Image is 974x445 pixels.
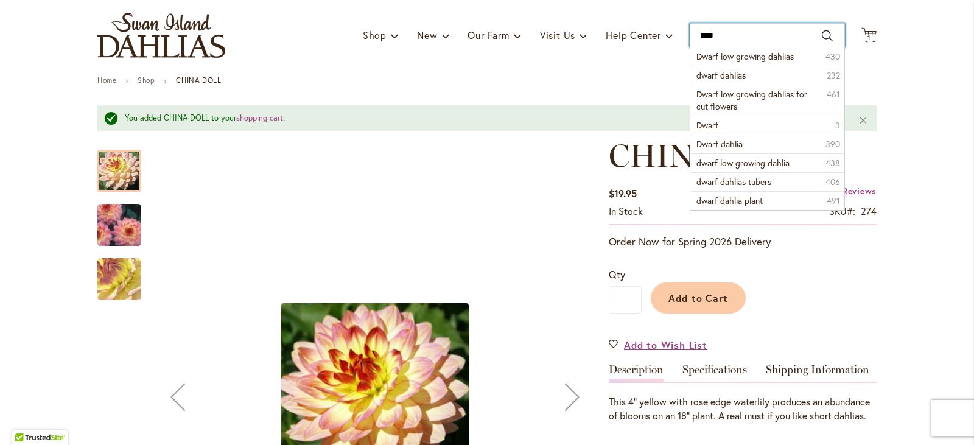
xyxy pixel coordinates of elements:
span: CHINA DOLL [609,136,811,175]
span: 390 [825,138,840,150]
span: Dwarf low growing dahlias [696,51,794,62]
span: dwarf dahlias [696,69,746,81]
a: shopping cart [236,113,283,123]
span: 232 [827,69,840,82]
img: CHINA DOLL [75,194,163,256]
div: You added CHINA DOLL to your . [125,113,840,124]
div: Detailed Product Info [609,364,877,423]
span: dwarf dahlia plant [696,195,763,206]
div: Availability [609,205,643,219]
span: Add to Cart [668,292,729,304]
span: Dwarf dahlia [696,138,743,150]
a: Specifications [682,364,747,382]
span: New [417,29,437,41]
span: Dwarf low growing dahlias for cut flowers [696,88,807,112]
span: Help Center [606,29,661,41]
a: Add to Wish List [609,338,707,352]
div: This 4" yellow with rose edge waterlily produces an abundance of blooms on an 18" plant. A real m... [609,395,877,423]
strong: CHINA DOLL [176,75,221,85]
a: Shop [138,75,155,85]
span: 3 [835,119,840,131]
p: Order Now for Spring 2026 Delivery [609,234,877,249]
button: Add to Cart [651,282,746,314]
div: CHINA DOLL [97,138,153,192]
button: Search [822,26,833,46]
span: 406 [825,176,840,188]
span: Our Farm [468,29,509,41]
a: store logo [97,13,225,58]
img: CHINA DOLL [75,246,163,312]
span: Visit Us [540,29,575,41]
a: Shipping Information [766,364,869,382]
span: 491 [827,195,840,207]
a: Description [609,364,664,382]
span: Reviews [843,185,877,197]
a: Home [97,75,116,85]
span: Shop [363,29,387,41]
span: Qty [609,268,625,281]
div: 274 [861,205,877,219]
strong: SKU [829,205,855,217]
div: CHINA DOLL [97,192,153,246]
span: 1 [867,33,871,41]
span: 461 [827,88,840,100]
div: CHINA DOLL [97,246,141,300]
button: 1 [861,27,877,44]
span: dwarf low growing dahlia [696,157,790,169]
iframe: Launch Accessibility Center [9,402,43,436]
span: $19.95 [609,187,637,200]
span: 438 [825,157,840,169]
span: In stock [609,205,643,217]
span: Add to Wish List [624,338,707,352]
span: Dwarf [696,119,718,131]
span: dwarf dahlias tubers [696,176,771,187]
span: 430 [825,51,840,63]
a: 3 Reviews [832,185,877,197]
